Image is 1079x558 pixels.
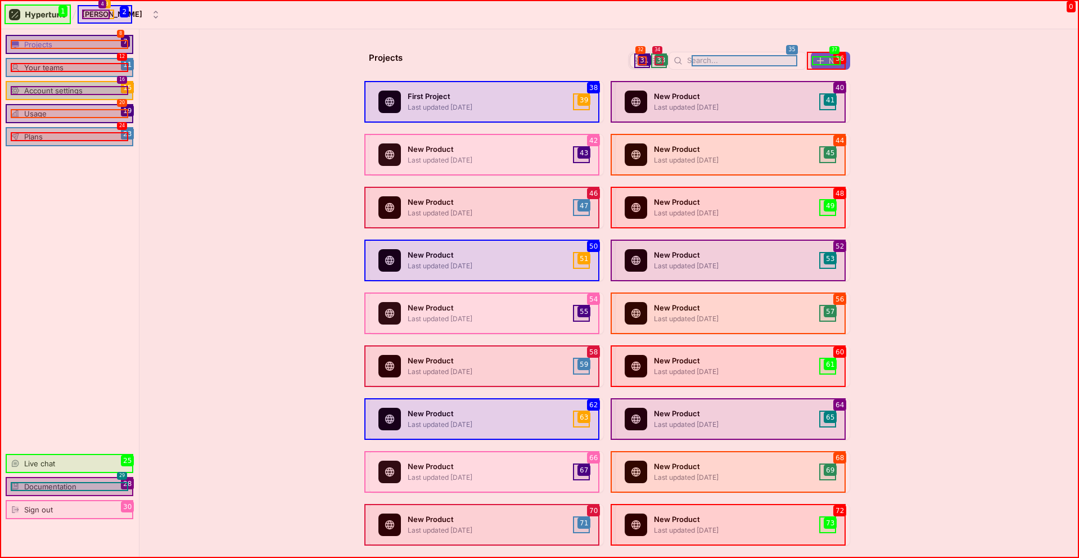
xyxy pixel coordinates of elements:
div: Account settings [24,86,83,95]
div: Plans [24,132,43,141]
input: Search... [687,55,801,66]
p: Last updated [DATE] [408,208,571,218]
a: Your teams [6,58,133,77]
button: New [811,52,850,70]
p: New Product [408,461,571,472]
p: Last updated [DATE] [654,472,817,483]
p: New Product [408,514,571,525]
a: Usage [6,104,133,123]
p: New Product [408,303,571,314]
p: Last updated [DATE] [408,314,571,324]
div: Your teams [24,63,64,72]
p: Last updated [DATE] [654,525,817,535]
p: New Product [408,197,571,208]
p: New Product [654,303,817,314]
p: Last updated [DATE] [408,367,571,377]
span: New [829,57,845,64]
a: Projects [6,35,133,54]
p: Last updated [DATE] [408,155,571,165]
div: Projects [24,40,52,49]
p: New Product [408,355,571,367]
div: Live chat [24,459,55,468]
p: Last updated [DATE] [654,314,817,324]
div: [PERSON_NAME] [82,10,142,19]
p: New Product [408,408,571,420]
p: Last updated [DATE] [408,420,571,430]
p: Projects [369,52,403,70]
p: New Product [654,144,817,155]
p: Last updated [DATE] [654,420,817,430]
div: Sign out [24,505,53,514]
button: [PERSON_NAME] [78,5,165,24]
p: New Product [654,197,817,208]
p: New Product [408,144,571,155]
p: Last updated [DATE] [654,367,817,377]
p: New Product [654,461,817,472]
a: Account settings [6,81,133,100]
p: Last updated [DATE] [408,261,571,271]
div: Usage [24,109,47,118]
p: Last updated [DATE] [654,155,817,165]
p: Last updated [DATE] [654,261,817,271]
p: First Project [408,91,571,102]
p: New Product [654,514,817,525]
p: Last updated [DATE] [654,102,817,112]
p: New Product [408,250,571,261]
div: Documentation [24,482,76,491]
p: Last updated [DATE] [654,208,817,218]
p: New Product [654,408,817,420]
p: Last updated [DATE] [408,525,571,535]
p: Last updated [DATE] [408,472,571,483]
p: New Product [654,355,817,367]
a: Documentation [6,477,133,496]
p: Last updated [DATE] [408,102,571,112]
p: New Product [654,250,817,261]
p: New Product [654,91,817,102]
a: Plans [6,127,133,146]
